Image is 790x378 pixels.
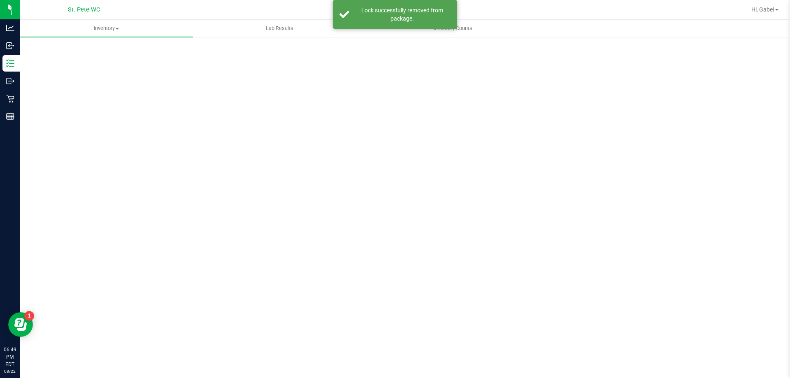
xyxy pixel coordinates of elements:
[193,20,366,37] a: Lab Results
[6,95,14,103] inline-svg: Retail
[255,25,304,32] span: Lab Results
[20,25,193,32] span: Inventory
[6,77,14,85] inline-svg: Outbound
[6,59,14,67] inline-svg: Inventory
[6,112,14,121] inline-svg: Reports
[68,6,100,13] span: St. Pete WC
[4,346,16,368] p: 06:49 PM EDT
[354,6,451,23] div: Lock successfully removed from package.
[20,20,193,37] a: Inventory
[751,6,774,13] span: Hi, Gabe!
[24,311,34,321] iframe: Resource center unread badge
[6,24,14,32] inline-svg: Analytics
[8,312,33,337] iframe: Resource center
[4,368,16,374] p: 08/22
[6,42,14,50] inline-svg: Inbound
